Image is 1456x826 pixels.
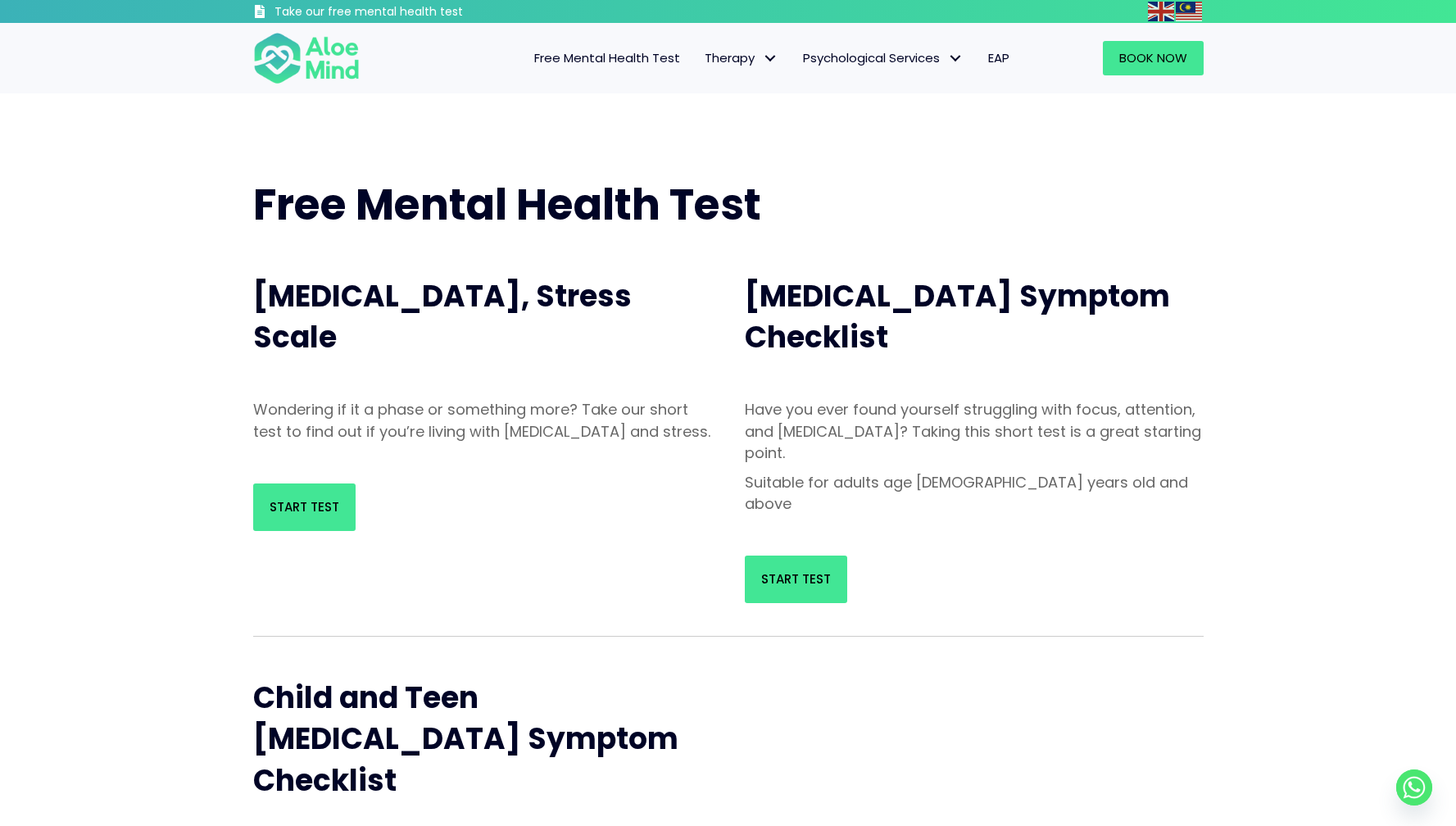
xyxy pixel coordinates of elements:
span: Free Mental Health Test [534,49,680,66]
p: Suitable for adults age [DEMOGRAPHIC_DATA] years old and above [745,472,1204,515]
a: Take our free mental health test [253,4,551,23]
a: English [1148,2,1176,20]
p: Have you ever found yourself struggling with focus, attention, and [MEDICAL_DATA]? Taking this sh... [745,399,1204,463]
span: Book Now [1119,49,1187,66]
span: Free Mental Health Test [253,175,761,234]
img: en [1148,2,1174,21]
img: Aloe mind Logo [253,31,360,85]
a: Start Test [253,483,356,531]
span: EAP [988,49,1009,66]
a: Malay [1176,2,1204,20]
span: Start Test [270,498,339,515]
p: Wondering if it a phase or something more? Take our short test to find out if you’re living with ... [253,399,712,442]
span: Psychological Services [803,49,964,66]
a: Free Mental Health Test [522,41,692,75]
a: Start Test [745,556,847,603]
img: ms [1176,2,1202,21]
span: Therapy [705,49,778,66]
a: Psychological ServicesPsychological Services: submenu [791,41,976,75]
span: [MEDICAL_DATA], Stress Scale [253,275,632,358]
span: Psychological Services: submenu [944,47,968,70]
h3: Take our free mental health test [274,4,551,20]
a: TherapyTherapy: submenu [692,41,791,75]
span: Start Test [761,570,831,588]
nav: Menu [381,41,1022,75]
span: [MEDICAL_DATA] Symptom Checklist [745,275,1170,358]
a: Whatsapp [1396,769,1432,806]
span: Child and Teen [MEDICAL_DATA] Symptom Checklist [253,677,678,801]
a: Book Now [1103,41,1204,75]
a: EAP [976,41,1022,75]
span: Therapy: submenu [759,47,782,70]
